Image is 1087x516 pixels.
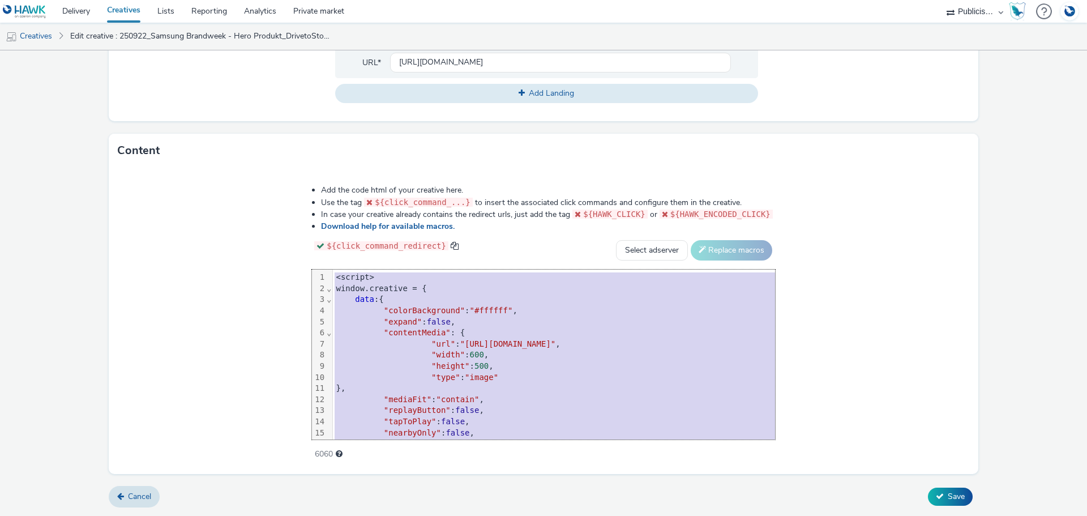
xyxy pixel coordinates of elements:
img: Account DE [1061,2,1078,21]
span: false [427,317,451,326]
span: 6060 [315,449,333,460]
h3: Content [117,142,160,159]
span: data [355,295,374,304]
div: 11 [312,383,326,394]
a: Edit creative : 250922_Samsung Brandweek - Hero Produkt_DrivetoStore_MPU [65,23,336,50]
span: false [441,417,465,426]
span: Fold line [326,284,332,293]
span: 500 [474,361,489,370]
li: In case your creative already contains the redirect urls, just add the tag or [321,208,775,220]
span: ${click_command_...} [375,198,470,207]
span: "contentMedia" [384,328,451,337]
div: 9 [312,361,326,372]
div: 10 [312,372,326,383]
span: "soundButton" [384,439,446,448]
img: undefined Logo [3,5,46,19]
div: 16 [312,438,326,450]
span: Cancel [128,491,151,502]
div: 2 [312,283,326,295]
span: "url" [431,339,455,348]
div: 13 [312,405,326,416]
span: false [446,428,469,437]
img: Hawk Academy [1009,2,1026,20]
div: 3 [312,294,326,305]
span: "contain" [436,395,480,404]
span: Save [948,491,965,502]
div: 1 [312,272,326,283]
div: Maximum recommended length: 3000 characters. [336,449,343,460]
img: mobile [6,31,17,42]
span: "nearbyOnly" [384,428,441,437]
div: 5 [312,317,326,328]
span: "#ffffff" [470,306,513,315]
div: 8 [312,349,326,361]
span: "colorBackground" [384,306,465,315]
span: "height" [431,361,469,370]
span: 600 [470,350,484,359]
span: Add Landing [529,88,574,99]
span: ${HAWK_ENCODED_CLICK} [670,210,771,219]
span: "replayButton" [384,406,451,415]
div: 12 [312,394,326,406]
span: "type" [431,373,460,382]
li: Use the tag to insert the associated click commands and configure them in the creative. [321,197,775,208]
span: "mediaFit" [384,395,431,404]
a: Download help for available macros. [321,221,459,232]
input: url... [390,53,731,73]
button: Replace macros [691,240,772,261]
span: "width" [431,350,465,359]
span: ${click_command_redirect} [327,241,446,250]
div: 6 [312,327,326,339]
span: "tapToPlay" [384,417,436,426]
button: Add Landing [335,84,758,103]
span: "expand" [384,317,422,326]
span: "image" [465,373,498,382]
span: false [455,406,479,415]
span: "[URL][DOMAIN_NAME]" [460,339,556,348]
a: Cancel [109,486,160,508]
div: 7 [312,339,326,350]
span: Fold line [326,328,332,337]
button: Save [928,488,973,506]
div: 4 [312,305,326,317]
li: Add the code html of your creative here. [321,185,775,196]
div: 15 [312,428,326,439]
span: false [451,439,474,448]
span: copy to clipboard [451,242,459,250]
span: Fold line [326,295,332,304]
span: ${HAWK_CLICK} [583,210,645,219]
a: Hawk Academy [1009,2,1030,20]
div: 14 [312,416,326,428]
